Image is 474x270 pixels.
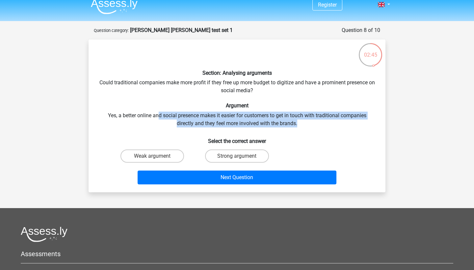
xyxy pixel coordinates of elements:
[342,26,380,34] div: Question 8 of 10
[21,227,67,242] img: Assessly logo
[94,28,129,33] small: Question category:
[91,45,383,187] div: Could traditional companies make more profit if they free up more budget to digitize and have a p...
[99,133,375,144] h6: Select the correct answer
[130,27,233,33] strong: [PERSON_NAME] [PERSON_NAME] test set 1
[21,250,453,258] h5: Assessments
[99,70,375,76] h6: Section: Analysing arguments
[99,102,375,109] h6: Argument
[120,149,184,163] label: Weak argument
[138,171,337,184] button: Next Question
[318,2,337,8] a: Register
[205,149,269,163] label: Strong argument
[358,42,383,59] div: 02:45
